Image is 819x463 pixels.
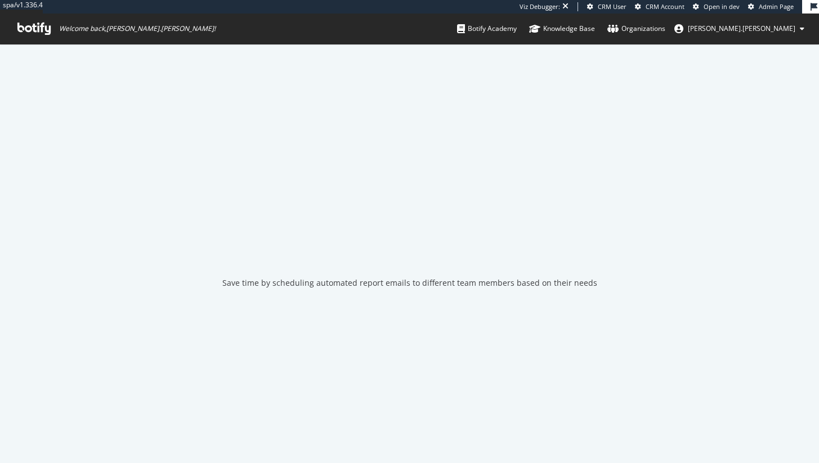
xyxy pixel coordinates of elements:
div: Save time by scheduling automated report emails to different team members based on their needs [222,277,597,289]
span: Admin Page [759,2,794,11]
div: animation [369,219,450,259]
span: jessica.jordan [688,24,795,33]
div: Knowledge Base [529,23,595,34]
button: [PERSON_NAME].[PERSON_NAME] [665,20,813,38]
div: Viz Debugger: [520,2,560,11]
span: CRM User [598,2,626,11]
a: Organizations [607,14,665,44]
div: Botify Academy [457,23,517,34]
a: Admin Page [748,2,794,11]
span: Welcome back, [PERSON_NAME].[PERSON_NAME] ! [59,24,216,33]
a: CRM User [587,2,626,11]
div: Organizations [607,23,665,34]
span: Open in dev [704,2,740,11]
a: Open in dev [693,2,740,11]
a: Botify Academy [457,14,517,44]
a: CRM Account [635,2,684,11]
a: Knowledge Base [529,14,595,44]
span: CRM Account [646,2,684,11]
